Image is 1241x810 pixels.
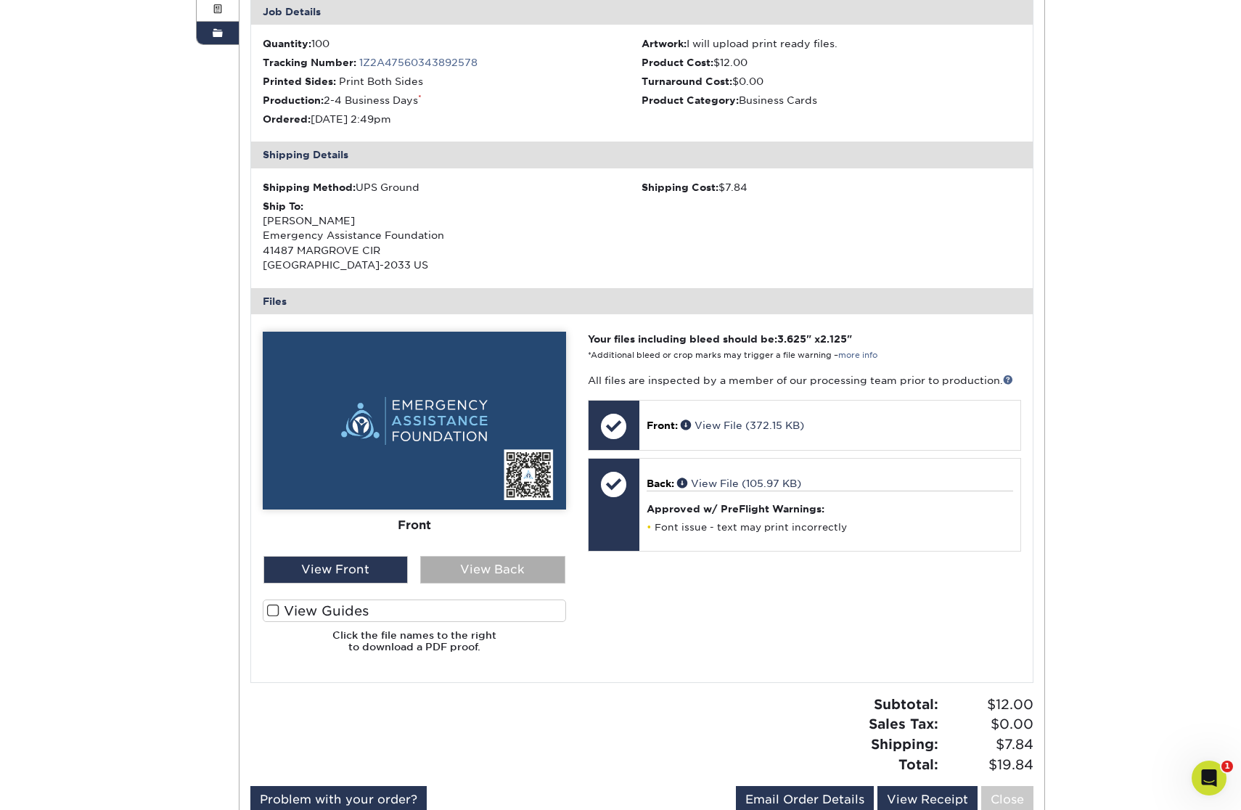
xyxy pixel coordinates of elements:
[4,766,123,805] iframe: Google Customer Reviews
[943,714,1033,735] span: $0.00
[642,38,687,49] strong: Artwork:
[777,333,806,345] span: 3.625
[263,113,311,125] strong: Ordered:
[642,36,1021,51] li: I will upload print ready files.
[647,420,678,431] span: Front:
[263,600,566,622] label: View Guides
[263,556,409,584] div: View Front
[359,57,478,68] a: 1Z2A47560343892578
[1192,761,1226,795] iframe: Intercom live chat
[420,556,565,584] div: View Back
[251,142,1033,168] div: Shipping Details
[943,695,1033,715] span: $12.00
[263,112,642,126] li: [DATE] 2:49pm
[647,478,674,489] span: Back:
[642,181,718,193] strong: Shipping Cost:
[263,510,566,541] div: Front
[588,333,852,345] strong: Your files including bleed should be: " x "
[642,94,739,106] strong: Product Category:
[263,180,642,195] div: UPS Ground
[642,57,713,68] strong: Product Cost:
[677,478,801,489] a: View File (105.97 KB)
[588,373,1021,388] p: All files are inspected by a member of our processing team prior to production.
[263,38,311,49] strong: Quantity:
[642,180,1021,195] div: $7.84
[820,333,847,345] span: 2.125
[943,755,1033,775] span: $19.84
[263,57,356,68] strong: Tracking Number:
[642,93,1021,107] li: Business Cards
[263,200,303,212] strong: Ship To:
[647,503,1013,515] h4: Approved w/ PreFlight Warnings:
[263,75,336,87] strong: Printed Sides:
[263,629,566,665] h6: Click the file names to the right to download a PDF proof.
[263,94,324,106] strong: Production:
[869,716,938,732] strong: Sales Tax:
[898,756,938,772] strong: Total:
[263,93,642,107] li: 2-4 Business Days
[263,199,642,273] div: [PERSON_NAME] Emergency Assistance Foundation 41487 MARGROVE CIR [GEOGRAPHIC_DATA]-2033 US
[339,75,423,87] span: Print Both Sides
[647,521,1013,533] li: Font issue - text may print incorrectly
[943,735,1033,755] span: $7.84
[871,736,938,752] strong: Shipping:
[681,420,804,431] a: View File (372.15 KB)
[642,74,1021,89] li: $0.00
[251,288,1033,314] div: Files
[874,696,938,712] strong: Subtotal:
[642,75,732,87] strong: Turnaround Cost:
[642,55,1021,70] li: $12.00
[263,181,356,193] strong: Shipping Method:
[588,351,877,360] small: *Additional bleed or crop marks may trigger a file warning –
[838,351,877,360] a: more info
[1221,761,1233,772] span: 1
[263,36,642,51] li: 100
